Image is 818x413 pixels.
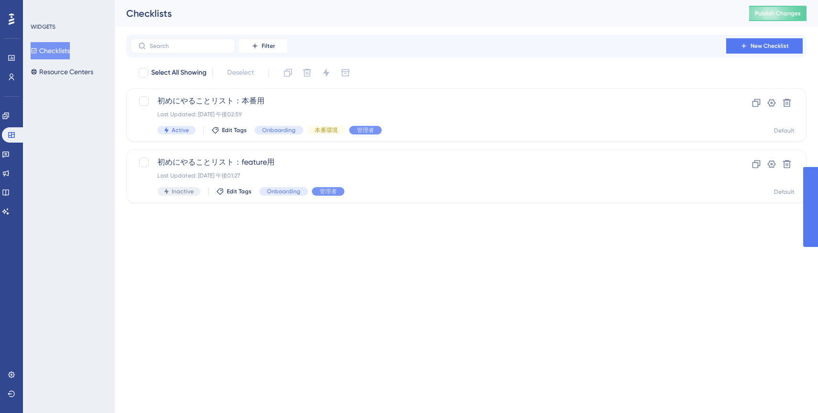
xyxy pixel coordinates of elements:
[219,64,263,81] button: Deselect
[239,38,287,54] button: Filter
[31,42,70,59] button: Checklists
[778,375,807,404] iframe: UserGuiding AI Assistant Launcher
[755,10,801,17] span: Publish Changes
[262,42,275,50] span: Filter
[157,95,699,107] span: 初めにやることリスト：本番用
[262,126,296,134] span: Onboarding
[150,43,227,49] input: Search
[157,111,699,118] div: Last Updated: [DATE] 午後02:59
[157,172,699,179] div: Last Updated: [DATE] 午後01:27
[357,126,374,134] span: 管理者
[774,127,795,134] div: Default
[751,42,789,50] span: New Checklist
[227,67,254,78] span: Deselect
[227,188,252,195] span: Edit Tags
[31,63,93,80] button: Resource Centers
[222,126,247,134] span: Edit Tags
[749,6,807,21] button: Publish Changes
[216,188,252,195] button: Edit Tags
[211,126,247,134] button: Edit Tags
[172,126,189,134] span: Active
[774,188,795,196] div: Default
[157,156,699,168] span: 初めにやることリスト：feature用
[126,7,725,20] div: Checklists
[726,38,803,54] button: New Checklist
[320,188,337,195] span: 管理者
[315,126,338,134] span: 本番環境
[31,23,55,31] div: WIDGETS
[151,67,207,78] span: Select All Showing
[267,188,300,195] span: Onboarding
[172,188,194,195] span: Inactive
